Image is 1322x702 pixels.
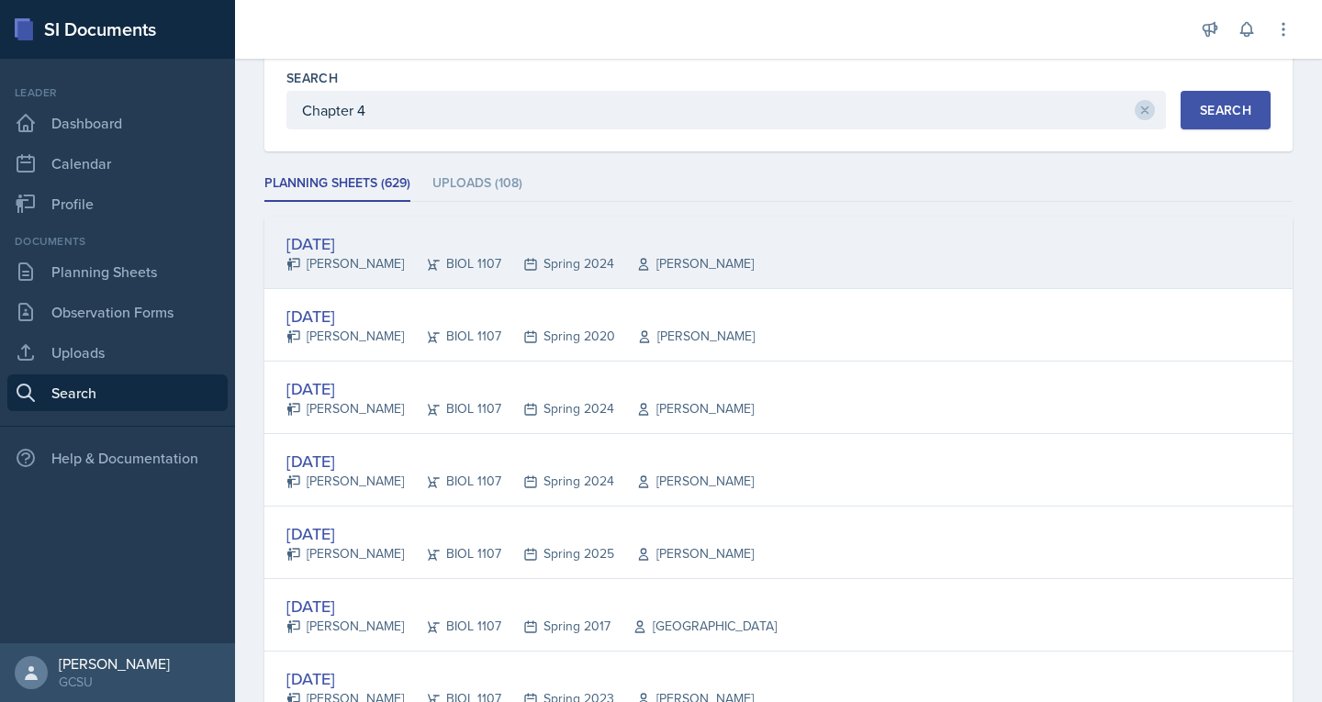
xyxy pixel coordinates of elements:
div: BIOL 1107 [404,544,501,563]
div: Search [1200,103,1251,117]
div: Spring 2024 [501,472,614,491]
div: Spring 2024 [501,254,614,273]
a: Planning Sheets [7,253,228,290]
a: Search [7,374,228,411]
div: [PERSON_NAME] [614,544,754,563]
div: [DATE] [286,449,754,474]
div: [PERSON_NAME] [286,472,404,491]
a: Calendar [7,145,228,182]
a: Observation Forms [7,294,228,330]
a: Profile [7,185,228,222]
div: GCSU [59,673,170,691]
div: [DATE] [286,231,754,256]
div: Spring 2017 [501,617,611,636]
div: [PERSON_NAME] [614,472,754,491]
div: [PERSON_NAME] [614,254,754,273]
div: Leader [7,84,228,101]
div: BIOL 1107 [404,617,501,636]
a: Uploads [7,334,228,371]
div: Spring 2024 [501,399,614,418]
div: [PERSON_NAME] [286,254,404,273]
div: [DATE] [286,521,754,546]
div: BIOL 1107 [404,399,501,418]
li: Planning Sheets (629) [264,166,410,202]
div: [PERSON_NAME] [286,327,404,346]
div: [PERSON_NAME] [286,399,404,418]
div: [PERSON_NAME] [286,617,404,636]
div: Spring 2020 [501,327,615,346]
div: Help & Documentation [7,440,228,476]
div: BIOL 1107 [404,254,501,273]
div: Spring 2025 [501,544,614,563]
div: [PERSON_NAME] [59,654,170,673]
div: [DATE] [286,666,754,691]
div: BIOL 1107 [404,327,501,346]
div: [DATE] [286,304,755,329]
a: Dashboard [7,105,228,141]
div: BIOL 1107 [404,472,501,491]
div: [DATE] [286,376,754,401]
input: Enter search phrase [286,91,1166,129]
label: Search [286,69,338,87]
div: [PERSON_NAME] [614,399,754,418]
div: [PERSON_NAME] [615,327,755,346]
div: [GEOGRAPHIC_DATA] [611,617,777,636]
div: Documents [7,233,228,250]
li: Uploads (108) [432,166,522,202]
button: Search [1181,91,1271,129]
div: [PERSON_NAME] [286,544,404,563]
div: [DATE] [286,594,777,618]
